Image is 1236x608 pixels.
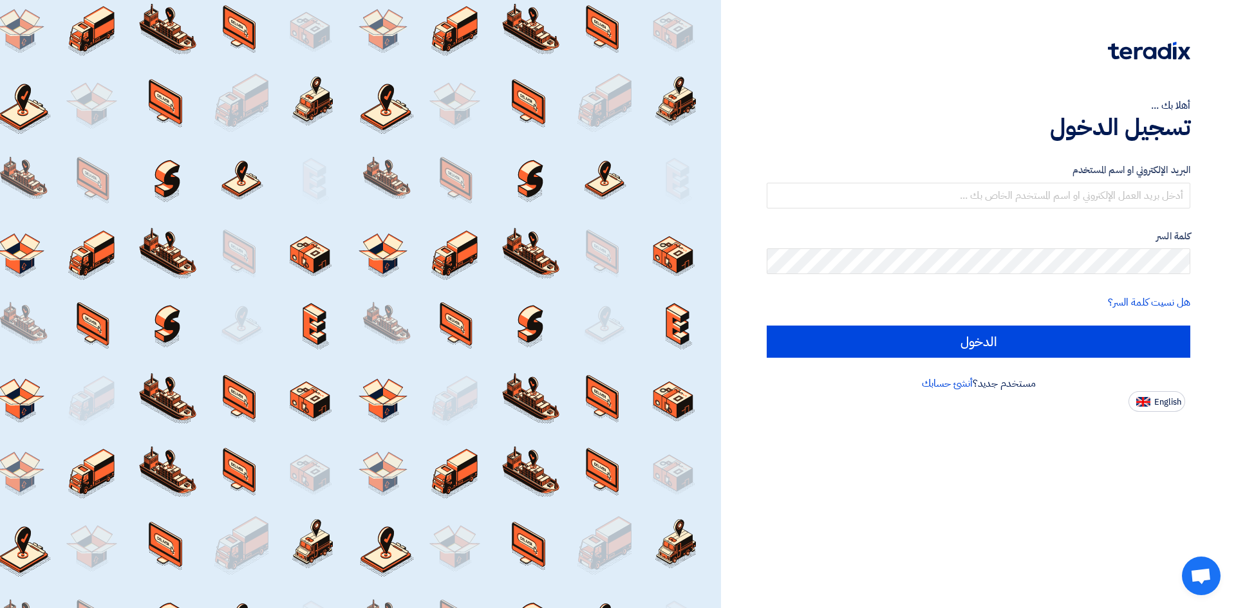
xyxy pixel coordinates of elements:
input: الدخول [767,326,1190,358]
h1: تسجيل الدخول [767,113,1190,142]
img: en-US.png [1136,397,1150,407]
a: أنشئ حسابك [922,376,973,391]
label: كلمة السر [767,229,1190,244]
div: أهلا بك ... [767,98,1190,113]
input: أدخل بريد العمل الإلكتروني او اسم المستخدم الخاص بك ... [767,183,1190,208]
button: English [1128,391,1185,412]
div: مستخدم جديد؟ [767,376,1190,391]
span: English [1154,398,1181,407]
label: البريد الإلكتروني او اسم المستخدم [767,163,1190,178]
a: Open chat [1182,557,1221,595]
a: هل نسيت كلمة السر؟ [1108,295,1190,310]
img: Teradix logo [1108,42,1190,60]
